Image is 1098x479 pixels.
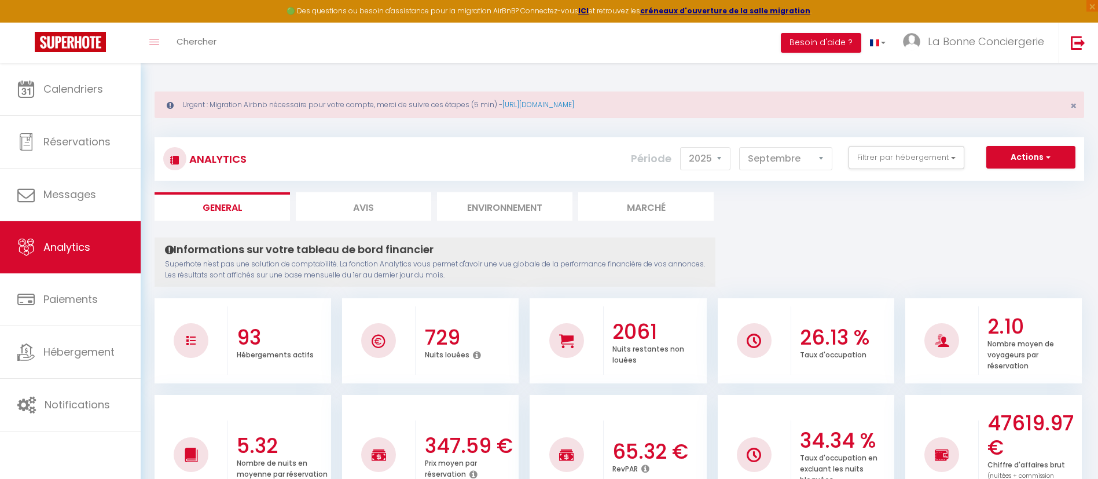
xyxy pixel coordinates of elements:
span: Analytics [43,240,90,254]
h3: 26.13 % [800,326,891,350]
li: Avis [296,192,431,221]
p: Nuits restantes non louées [612,342,684,365]
span: Hébergement [43,345,115,359]
img: NO IMAGE [186,336,196,345]
span: Notifications [45,397,110,412]
button: Actions [986,146,1075,169]
span: Chercher [177,35,216,47]
h3: 34.34 % [800,429,891,453]
a: ... La Bonne Conciergerie [894,23,1059,63]
a: créneaux d'ouverture de la salle migration [640,6,810,16]
li: Environnement [437,192,572,221]
h4: Informations sur votre tableau de bord financier [165,243,705,256]
span: Paiements [43,292,98,306]
p: Nombre moyen de voyageurs par réservation [987,337,1054,371]
img: NO IMAGE [747,448,761,462]
span: Calendriers [43,82,103,96]
h3: 729 [425,326,516,350]
label: Période [631,146,671,171]
button: Filtrer par hébergement [849,146,964,169]
img: Super Booking [35,32,106,52]
img: logout [1071,35,1085,50]
h3: 93 [237,326,328,350]
button: Besoin d'aide ? [781,33,861,53]
p: Hébergements actifs [237,348,314,360]
a: Chercher [168,23,225,63]
a: ICI [578,6,589,16]
span: Réservations [43,134,111,149]
img: ... [903,33,920,50]
p: RevPAR [612,462,638,474]
button: Close [1070,101,1077,111]
a: [URL][DOMAIN_NAME] [502,100,574,109]
li: Marché [578,192,714,221]
li: General [155,192,290,221]
p: Taux d'occupation [800,348,866,360]
h3: 65.32 € [612,440,704,464]
img: NO IMAGE [935,448,949,462]
p: Nombre de nuits en moyenne par réservation [237,456,328,479]
h3: 5.32 [237,434,328,458]
span: × [1070,98,1077,113]
h3: 2061 [612,320,704,344]
h3: 47619.97 € [987,411,1079,460]
h3: 347.59 € [425,434,516,458]
span: Messages [43,187,96,202]
p: Superhote n'est pas une solution de comptabilité. La fonction Analytics vous permet d'avoir une v... [165,259,705,281]
div: Urgent : Migration Airbnb nécessaire pour votre compte, merci de suivre ces étapes (5 min) - [155,92,1084,118]
p: Prix moyen par réservation [425,456,477,479]
h3: 2.10 [987,315,1079,339]
span: La Bonne Conciergerie [928,34,1044,49]
p: Nuits louées [425,348,469,360]
h3: Analytics [186,146,247,172]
